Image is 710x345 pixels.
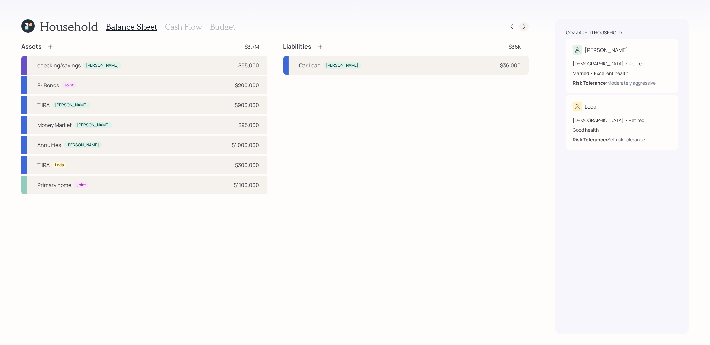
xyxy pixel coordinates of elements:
div: $1,100,000 [234,181,259,189]
div: $65,000 [239,61,259,69]
div: E- Bonds [37,81,59,89]
b: Risk Tolerance: [573,136,607,143]
h3: Budget [210,22,235,32]
div: T IRA [37,101,50,109]
div: [PERSON_NAME] [77,122,110,128]
div: Joint [77,182,86,188]
div: $36k [509,43,521,51]
div: Leda [55,162,64,168]
div: $200,000 [235,81,259,89]
div: [PERSON_NAME] [66,142,99,148]
div: Married • Excellent health [573,70,671,77]
h3: Cash Flow [165,22,202,32]
div: Car Loan [299,61,321,69]
div: Moderately aggressive [607,79,656,86]
h1: Household [40,19,98,34]
div: Set risk tolerance [607,136,645,143]
h4: Assets [21,43,42,50]
b: Risk Tolerance: [573,80,607,86]
div: [DEMOGRAPHIC_DATA] • Retired [573,60,671,67]
div: [PERSON_NAME] [326,63,359,68]
div: $36,000 [500,61,521,69]
div: Good health [573,126,671,133]
div: Cozzarelli household [566,29,622,36]
div: Money Market [37,121,72,129]
div: [PERSON_NAME] [86,63,119,68]
div: $1,000,000 [232,141,259,149]
h4: Liabilities [283,43,312,50]
div: Leda [585,103,596,111]
h3: Balance Sheet [106,22,157,32]
div: $300,000 [235,161,259,169]
div: Joint [64,83,74,88]
div: checking/savings [37,61,81,69]
div: [PERSON_NAME] [55,102,88,108]
div: Primary home [37,181,71,189]
div: [DEMOGRAPHIC_DATA] • Retired [573,117,671,124]
div: $900,000 [235,101,259,109]
div: T IRA [37,161,50,169]
div: $3.7M [245,43,259,51]
div: Annuities [37,141,61,149]
div: [PERSON_NAME] [585,46,628,54]
div: $95,000 [239,121,259,129]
